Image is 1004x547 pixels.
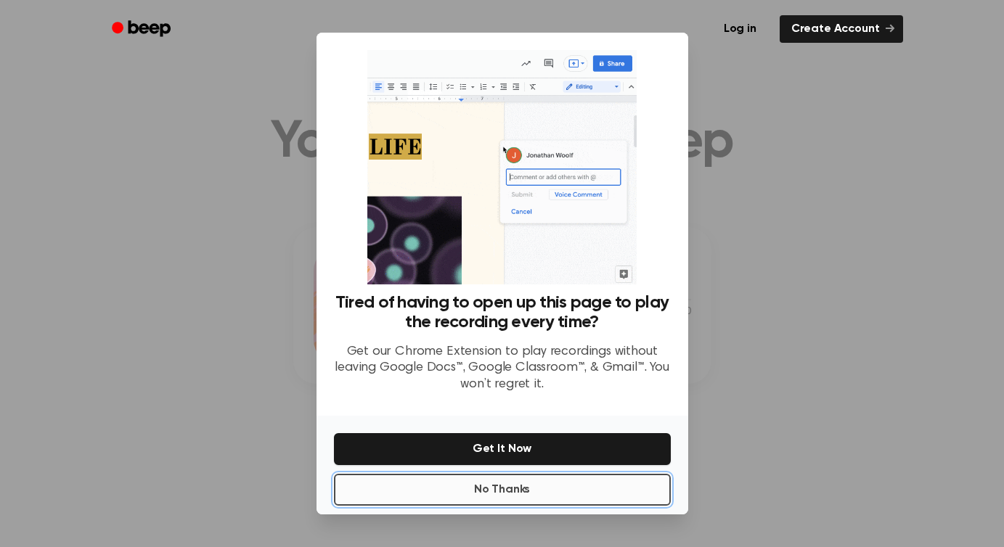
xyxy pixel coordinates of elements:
h3: Tired of having to open up this page to play the recording every time? [334,293,671,332]
img: Beep extension in action [367,50,637,284]
a: Log in [709,12,771,46]
a: Beep [102,15,184,44]
p: Get our Chrome Extension to play recordings without leaving Google Docs™, Google Classroom™, & Gm... [334,344,671,393]
a: Create Account [780,15,903,43]
button: No Thanks [334,474,671,506]
button: Get It Now [334,433,671,465]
